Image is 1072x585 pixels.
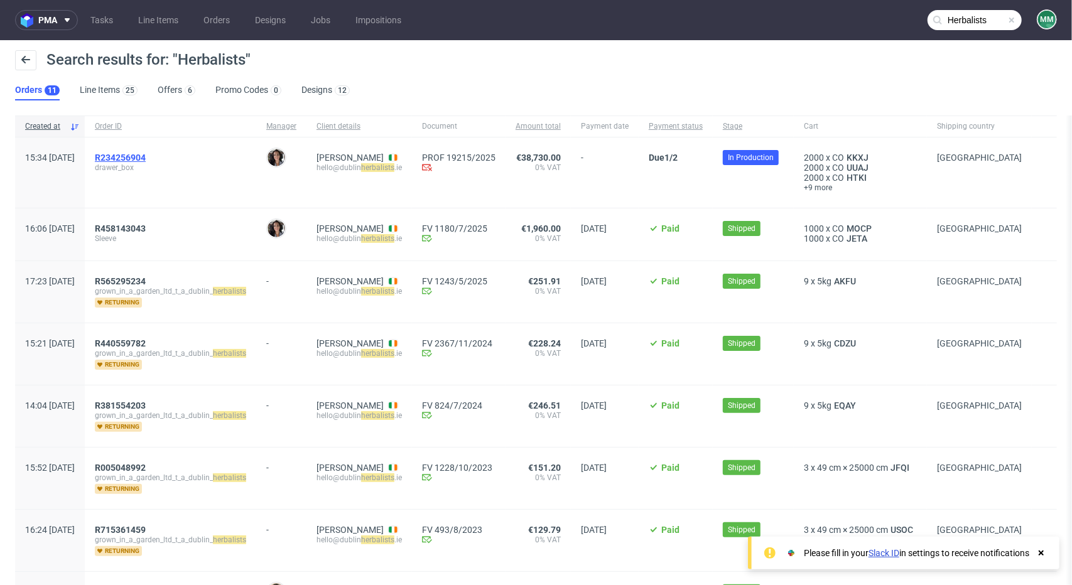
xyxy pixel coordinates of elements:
[317,276,384,286] a: [PERSON_NAME]
[317,163,402,173] div: hello@dublin .ie
[95,298,142,308] span: returning
[832,153,844,163] span: CO
[95,223,148,233] a: R458143043
[95,276,146,286] span: R565295234
[649,121,703,132] span: Payment status
[804,525,917,535] div: x
[832,163,844,173] span: CO
[317,535,402,545] div: hello@dublin .ie
[661,525,679,535] span: Paid
[317,463,384,473] a: [PERSON_NAME]
[581,276,607,286] span: [DATE]
[937,223,1022,233] span: [GEOGRAPHIC_DATA]
[131,10,186,30] a: Line Items
[213,473,246,482] mark: herbalists
[317,338,384,348] a: [PERSON_NAME]
[804,400,917,411] div: x
[95,286,246,296] span: grown_in_a_garden_ltd_t_a_dublin_
[516,535,561,545] span: 0% VAT
[817,463,888,473] span: 49 cm × 25000 cm
[581,121,629,132] span: Payment date
[215,80,281,100] a: Promo Codes0
[804,173,917,183] div: x
[95,525,146,535] span: R715361459
[268,149,285,166] img: Moreno Martinez Cristina
[528,525,561,535] span: €129.79
[317,153,384,163] a: [PERSON_NAME]
[25,223,75,233] span: 16:06 [DATE]
[266,458,296,473] div: -
[95,121,246,132] span: Order ID
[48,86,57,95] div: 11
[213,287,246,296] mark: herbalists
[46,51,251,68] span: Search results for: "Herbalists"
[785,547,798,559] img: Slack
[937,276,1022,286] span: [GEOGRAPHIC_DATA]
[888,463,912,473] span: JFQI
[95,535,246,545] span: grown_in_a_garden_ltd_t_a_dublin_
[422,463,495,473] a: FV 1228/10/2023
[25,525,75,535] span: 16:24 [DATE]
[728,152,774,163] span: In Production
[422,338,495,348] a: FV 2367/11/2024
[844,173,869,183] span: HTKI
[844,223,874,233] a: MOCP
[95,463,148,473] a: R005048992
[95,360,142,370] span: returning
[661,400,679,411] span: Paid
[728,223,755,234] span: Shipped
[95,338,148,348] a: R440559782
[422,223,495,233] a: FV 1180/7/2025
[831,276,858,286] a: AKFU
[937,153,1022,163] span: [GEOGRAPHIC_DATA]
[516,411,561,421] span: 0% VAT
[95,276,148,286] a: R565295234
[581,153,629,193] span: -
[15,80,60,100] a: Orders11
[95,463,146,473] span: R005048992
[832,173,844,183] span: CO
[317,233,402,244] div: hello@dublin .ie
[317,223,384,233] a: [PERSON_NAME]
[804,547,1029,559] div: Please fill in your in settings to receive notifications
[804,121,917,132] span: Cart
[804,163,917,173] div: x
[95,484,142,494] span: returning
[528,400,561,411] span: €246.51
[516,153,561,163] span: €38,730.00
[15,10,78,30] button: pma
[158,80,195,100] a: Offers6
[95,233,246,244] span: Sleeve
[844,163,871,173] a: UUAJ
[937,525,1022,535] span: [GEOGRAPHIC_DATA]
[728,338,755,349] span: Shipped
[844,153,871,163] a: KKXJ
[661,338,679,348] span: Paid
[804,223,917,233] div: x
[95,546,142,556] span: returning
[317,400,384,411] a: [PERSON_NAME]
[521,223,561,233] span: €1,960.00
[361,473,394,482] mark: herbalists
[317,411,402,421] div: hello@dublin .ie
[581,525,607,535] span: [DATE]
[728,462,755,473] span: Shipped
[25,121,65,132] span: Created at
[266,271,296,286] div: -
[361,535,394,544] mark: herbalists
[213,349,246,358] mark: herbalists
[661,276,679,286] span: Paid
[804,463,809,473] span: 3
[937,400,1022,411] span: [GEOGRAPHIC_DATA]
[661,463,679,473] span: Paid
[317,525,384,535] a: [PERSON_NAME]
[649,153,664,163] span: Due
[274,86,278,95] div: 0
[95,400,146,411] span: R381554203
[247,10,293,30] a: Designs
[804,338,917,348] div: x
[804,153,824,163] span: 2000
[528,276,561,286] span: €251.91
[844,233,870,244] span: JETA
